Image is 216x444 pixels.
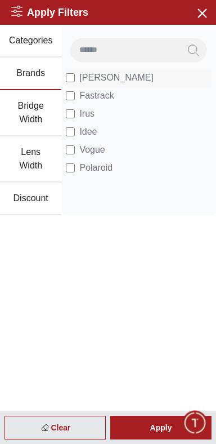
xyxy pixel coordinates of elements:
input: Idee [66,127,75,136]
button: Search [180,38,207,62]
input: Fastrack [66,91,75,100]
span: Idee [79,125,97,139]
span: Irus [79,107,94,121]
input: Irus [66,109,75,118]
h2: Apply Filters [11,5,88,20]
input: Vogue [66,145,75,154]
div: Chat Widget [183,411,208,436]
span: Polaroid [79,161,112,175]
span: Vogue [79,143,105,157]
span: [PERSON_NAME] [79,71,154,85]
span: Fastrack [79,89,114,103]
div: Clear [4,416,106,439]
input: [PERSON_NAME] [66,73,75,82]
input: Polaroid [66,163,75,172]
div: Apply [110,416,211,439]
